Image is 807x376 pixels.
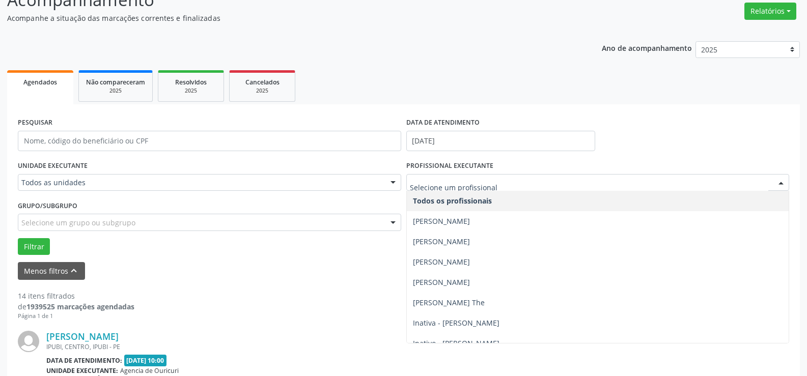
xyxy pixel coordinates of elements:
[7,13,562,23] p: Acompanhe a situação das marcações correntes e finalizadas
[406,158,493,174] label: PROFISSIONAL EXECUTANTE
[18,312,134,321] div: Página 1 de 1
[744,3,796,20] button: Relatórios
[18,131,401,151] input: Nome, código do beneficiário ou CPF
[18,262,85,280] button: Menos filtroskeyboard_arrow_up
[26,302,134,311] strong: 1939525 marcações agendadas
[124,355,167,366] span: [DATE] 10:00
[86,87,145,95] div: 2025
[18,198,77,214] label: Grupo/Subgrupo
[46,342,636,351] div: IPUBI, CENTRO, IPUBI - PE
[175,78,207,86] span: Resolvidos
[406,115,480,131] label: DATA DE ATENDIMENTO
[86,78,145,86] span: Não compareceram
[18,331,39,352] img: img
[245,78,280,86] span: Cancelados
[413,216,470,226] span: [PERSON_NAME]
[18,301,134,312] div: de
[413,277,470,287] span: [PERSON_NAME]
[602,41,692,54] p: Ano de acompanhamento
[68,265,79,276] i: keyboard_arrow_up
[120,366,179,375] span: Agencia de Ouricuri
[21,217,135,228] span: Selecione um grupo ou subgrupo
[18,238,50,255] button: Filtrar
[413,318,499,328] span: Inativa - [PERSON_NAME]
[46,356,122,365] b: Data de atendimento:
[165,87,216,95] div: 2025
[413,196,492,206] span: Todos os profissionais
[413,237,470,246] span: [PERSON_NAME]
[413,298,485,307] span: [PERSON_NAME] The
[413,257,470,267] span: [PERSON_NAME]
[413,338,499,348] span: Inativo - [PERSON_NAME]
[237,87,288,95] div: 2025
[46,366,118,375] b: Unidade executante:
[46,331,119,342] a: [PERSON_NAME]
[406,131,595,151] input: Selecione um intervalo
[18,158,88,174] label: UNIDADE EXECUTANTE
[410,178,769,198] input: Selecione um profissional
[23,78,57,86] span: Agendados
[18,291,134,301] div: 14 itens filtrados
[18,115,52,131] label: PESQUISAR
[21,178,380,188] span: Todos as unidades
